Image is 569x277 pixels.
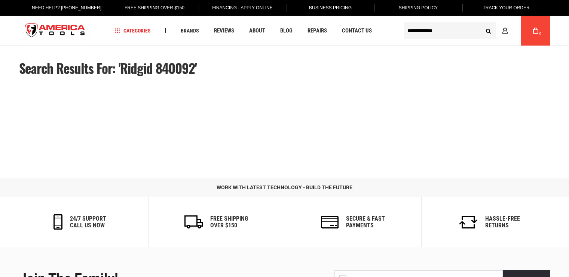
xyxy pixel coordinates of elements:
h6: secure & fast payments [346,215,385,228]
span: Reviews [214,28,234,34]
span: Categories [115,28,151,33]
img: America Tools [19,17,92,45]
span: Contact Us [342,28,372,34]
a: 0 [529,16,543,46]
button: Search [481,24,496,38]
span: Blog [280,28,293,34]
a: Contact Us [339,26,375,36]
span: 0 [539,32,542,36]
a: Reviews [211,26,238,36]
a: Repairs [304,26,330,36]
a: Brands [177,26,202,36]
h6: Free Shipping Over $150 [210,215,248,228]
span: About [249,28,265,34]
span: Brands [181,28,199,33]
a: store logo [19,17,92,45]
a: Categories [111,26,154,36]
h6: Hassle-Free Returns [485,215,520,228]
span: Repairs [308,28,327,34]
h6: 24/7 support call us now [70,215,106,228]
a: About [246,26,269,36]
span: Shipping Policy [399,5,438,10]
span: Search results for: 'ridgid 840092' [19,58,197,78]
a: Blog [277,26,296,36]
